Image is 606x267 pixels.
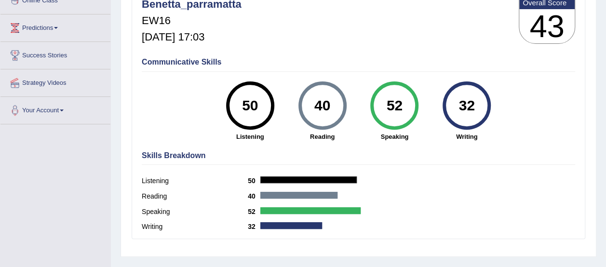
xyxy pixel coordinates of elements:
[142,31,242,43] h5: [DATE] 17:03
[0,42,110,66] a: Success Stories
[248,192,260,200] b: 40
[377,85,412,126] div: 52
[142,58,575,67] h4: Communicative Skills
[363,132,426,141] strong: Speaking
[248,223,260,230] b: 32
[142,151,575,160] h4: Skills Breakdown
[305,85,340,126] div: 40
[142,176,248,186] label: Listening
[0,69,110,93] a: Strategy Videos
[248,177,260,185] b: 50
[291,132,354,141] strong: Reading
[449,85,485,126] div: 32
[0,14,110,39] a: Predictions
[435,132,498,141] strong: Writing
[232,85,268,126] div: 50
[219,132,282,141] strong: Listening
[142,15,242,27] h5: EW16
[142,222,248,232] label: Writing
[519,9,575,44] h3: 43
[248,208,260,215] b: 52
[142,191,248,201] label: Reading
[0,97,110,121] a: Your Account
[142,207,248,217] label: Speaking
